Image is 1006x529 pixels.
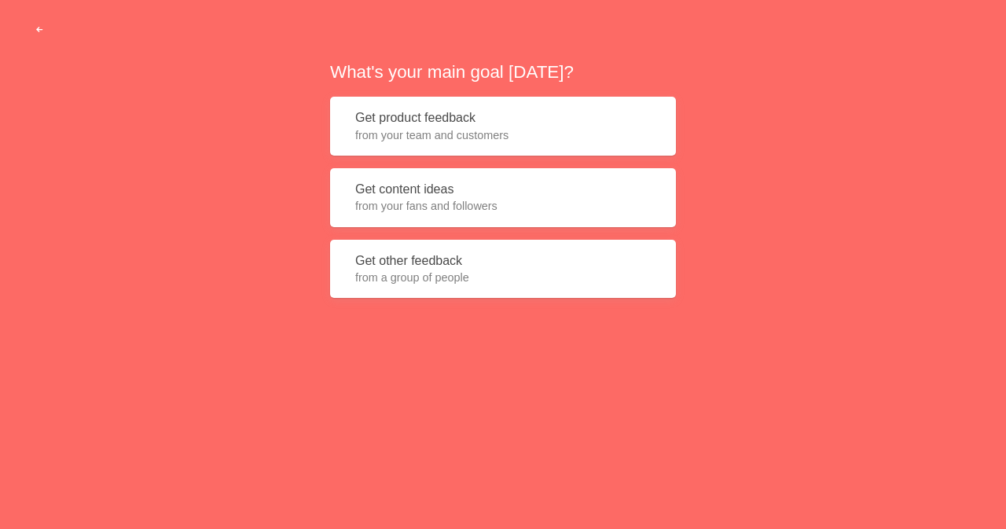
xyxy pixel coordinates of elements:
[330,97,676,156] button: Get product feedbackfrom your team and customers
[355,127,651,143] span: from your team and customers
[330,168,676,227] button: Get content ideasfrom your fans and followers
[355,270,651,285] span: from a group of people
[355,198,651,214] span: from your fans and followers
[330,60,676,84] h2: What's your main goal [DATE]?
[330,240,676,299] button: Get other feedbackfrom a group of people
